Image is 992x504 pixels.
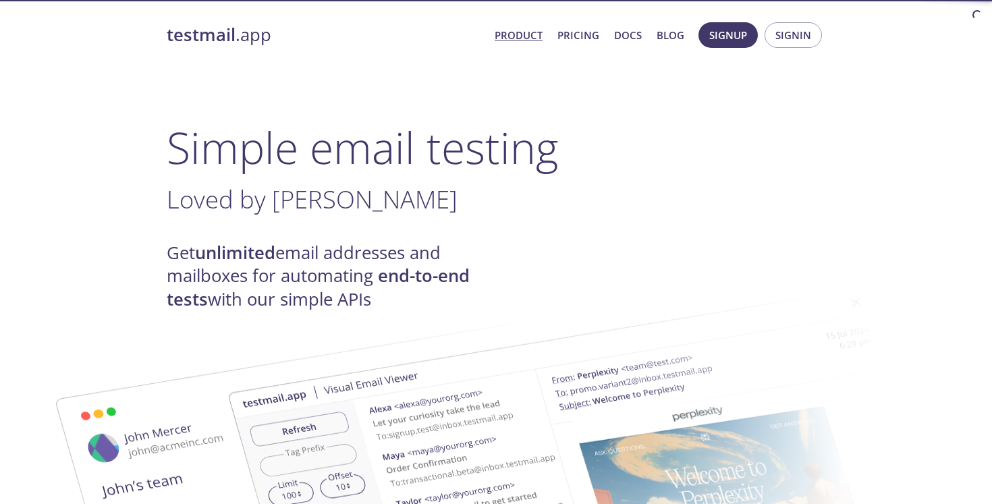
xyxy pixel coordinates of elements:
h1: Simple email testing [167,121,825,173]
button: Signin [765,22,822,48]
strong: unlimited [195,241,275,264]
a: testmail.app [167,24,484,47]
a: Blog [657,26,684,44]
h4: Get email addresses and mailboxes for automating with our simple APIs [167,242,496,311]
a: Pricing [557,26,599,44]
span: Loved by [PERSON_NAME] [167,182,458,216]
button: Signup [698,22,758,48]
a: Product [495,26,543,44]
span: Signin [775,26,811,44]
a: Docs [614,26,642,44]
strong: testmail [167,23,236,47]
span: Signup [709,26,747,44]
strong: end-to-end tests [167,264,470,310]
